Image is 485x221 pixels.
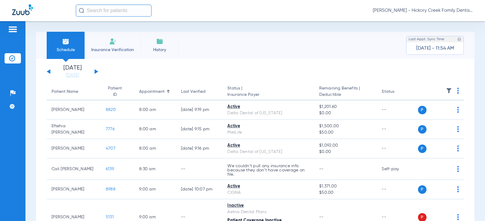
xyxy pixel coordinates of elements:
[418,185,426,194] span: P
[227,110,309,116] div: Delta Dental of [US_STATE]
[54,72,91,78] a: [DATE]
[227,209,309,215] div: Aetna Dental Plans
[134,100,176,120] td: 8:00 AM
[227,142,309,149] div: Active
[319,123,372,129] span: $1,500.00
[139,89,165,95] div: Appointment
[377,158,418,180] td: Self-pay
[47,100,101,120] td: [PERSON_NAME]
[51,47,80,53] span: Schedule
[54,65,91,78] li: [DATE]
[176,139,223,158] td: [DATE] 9:16 PM
[319,92,372,98] span: Deductible
[377,100,418,120] td: --
[227,183,309,190] div: Active
[52,89,78,95] div: Patient Name
[47,180,101,199] td: [PERSON_NAME]
[418,125,426,134] span: P
[134,139,176,158] td: 8:00 AM
[227,164,309,177] p: We couldn’t pull any insurance info because they don’t have coverage on file.
[457,214,459,220] img: group-dot-blue.svg
[156,38,163,45] img: History
[227,123,309,129] div: Active
[106,108,116,112] span: 8820
[418,145,426,153] span: P
[139,89,171,95] div: Appointment
[106,85,129,98] div: Patient ID
[134,120,176,139] td: 8:00 AM
[418,106,426,114] span: P
[377,180,418,199] td: --
[416,45,454,51] span: [DATE] - 11:54 AM
[446,88,452,94] img: filter.svg
[76,5,152,17] input: Search for patients
[227,149,309,155] div: Delta Dental of [US_STATE]
[319,110,372,116] span: $0.00
[181,89,218,95] div: Last Verified
[227,92,309,98] span: Insurance Payer
[319,190,372,196] span: $50.00
[145,47,174,53] span: History
[47,139,101,158] td: [PERSON_NAME]
[457,126,459,132] img: group-dot-blue.svg
[62,38,69,45] img: Schedule
[176,158,223,180] td: --
[319,167,324,171] span: --
[12,5,33,15] img: Zuub Logo
[457,166,459,172] img: group-dot-blue.svg
[457,145,459,151] img: group-dot-blue.svg
[319,183,372,190] span: $1,371.00
[319,149,372,155] span: $0.00
[106,167,114,171] span: 6139
[52,89,96,95] div: Patient Name
[319,104,372,110] span: $1,201.60
[89,47,136,53] span: Insurance Verification
[319,129,372,136] span: $50.00
[457,107,459,113] img: group-dot-blue.svg
[8,26,18,33] img: hamburger-icon
[409,36,445,42] span: Last Appt. Sync Time:
[47,120,101,139] td: Eftehia [PERSON_NAME]
[227,129,309,136] div: MetLife
[134,158,176,180] td: 8:30 AM
[176,120,223,139] td: [DATE] 9:15 PM
[319,215,324,219] span: --
[377,139,418,158] td: --
[227,104,309,110] div: Active
[106,215,114,219] span: 5131
[319,142,372,149] span: $1,092.00
[227,190,309,196] div: CIGNA
[222,83,314,100] th: Status |
[314,83,377,100] th: Remaining Benefits |
[457,186,459,192] img: group-dot-blue.svg
[106,187,115,191] span: 8988
[106,127,115,131] span: 7776
[176,100,223,120] td: [DATE] 9:19 PM
[227,203,309,209] div: Inactive
[79,8,84,13] img: Search Icon
[377,120,418,139] td: --
[176,180,223,199] td: [DATE] 10:07 PM
[457,37,461,41] img: last sync help info
[457,88,459,94] img: group-dot-blue.svg
[134,180,176,199] td: 9:00 AM
[109,38,116,45] img: Manual Insurance Verification
[377,83,418,100] th: Status
[181,89,206,95] div: Last Verified
[373,8,473,14] span: [PERSON_NAME] - Hickory Creek Family Dentistry
[47,158,101,180] td: Cali [PERSON_NAME]
[106,146,115,151] span: 4707
[106,85,124,98] div: Patient ID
